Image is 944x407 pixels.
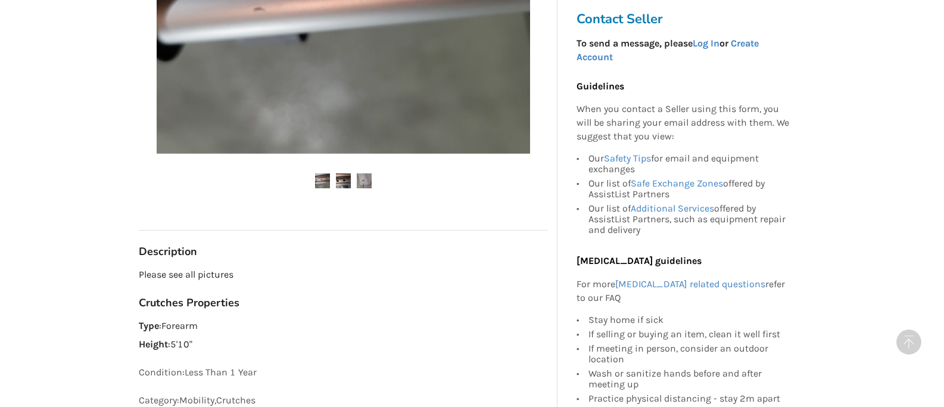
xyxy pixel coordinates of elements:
div: Wash or sanitize hands before and after meeting up [588,366,790,391]
div: Practice physical distancing - stay 2m apart [588,391,790,405]
div: Stay home if sick [588,314,790,327]
div: Our list of offered by AssistList Partners, such as equipment repair and delivery [588,201,790,235]
b: Guidelines [577,80,624,91]
img: pair of crutches -crutches-mobility-port moody-assistlist-listing [357,173,372,188]
div: If selling or buying an item, clean it well first [588,327,790,341]
p: For more refer to our FAQ [577,278,790,305]
h3: Description [139,245,548,259]
a: Safe Exchange Zones [631,178,723,189]
a: Additional Services [631,203,714,214]
div: Our for email and equipment exchanges [588,153,790,176]
p: When you contact a Seller using this form, you will be sharing your email address with them. We s... [577,102,790,144]
img: pair of crutches -crutches-mobility-port moody-assistlist-listing [336,173,351,188]
strong: To send a message, please or [577,38,759,63]
b: [MEDICAL_DATA] guidelines [577,255,702,266]
a: [MEDICAL_DATA] related questions [615,278,765,290]
h3: Contact Seller [577,10,796,27]
p: : Forearm [139,319,548,333]
strong: Type [139,320,159,331]
img: pair of crutches -crutches-mobility-port moody-assistlist-listing [315,173,330,188]
p: : 5'10" [139,338,548,352]
p: Condition: Less Than 1 Year [139,366,548,380]
p: Please see all pictures [139,268,548,282]
div: Our list of offered by AssistList Partners [588,176,790,201]
a: Safety Tips [604,153,651,164]
strong: Height [139,338,168,350]
a: Log In [693,38,719,49]
div: If meeting in person, consider an outdoor location [588,341,790,366]
h3: Crutches Properties [139,296,548,310]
